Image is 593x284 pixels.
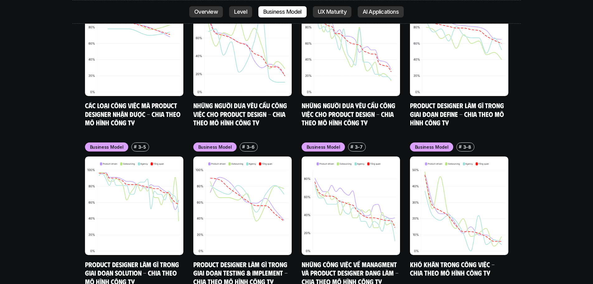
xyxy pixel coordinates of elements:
p: 3-5 [138,144,146,150]
p: 3-6 [247,144,255,150]
p: Level [234,9,247,15]
a: Product Designer làm gì trong giai đoạn Define - Chia theo mô hình công ty [410,101,506,127]
a: Business Model [258,6,307,17]
a: AI Applications [358,6,404,17]
a: Những người đưa yêu cầu công việc cho Product Design - Chia theo mô hình công ty [302,101,397,127]
p: 3-7 [355,144,363,150]
a: Overview [189,6,223,17]
h6: # [459,144,462,149]
a: Level [229,6,252,17]
a: UX Maturity [313,6,351,17]
a: Những người đưa yêu cầu công việc cho Product Design - Chia theo mô hình công ty [193,101,289,127]
p: Business Model [307,144,340,150]
h6: # [351,144,353,149]
p: 3-8 [463,144,471,150]
h6: # [134,144,137,149]
a: Khó khăn trong công việc - Chia theo mô hình công ty [410,260,496,277]
p: AI Applications [363,9,399,15]
h6: # [242,144,245,149]
p: Business Model [90,144,124,150]
a: Các loại công việc mà Product Designer nhận được - Chia theo mô hình công ty [85,101,182,127]
p: Business Model [263,9,302,15]
p: UX Maturity [318,9,346,15]
p: Business Model [415,144,449,150]
p: Business Model [198,144,232,150]
p: Overview [194,9,218,15]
